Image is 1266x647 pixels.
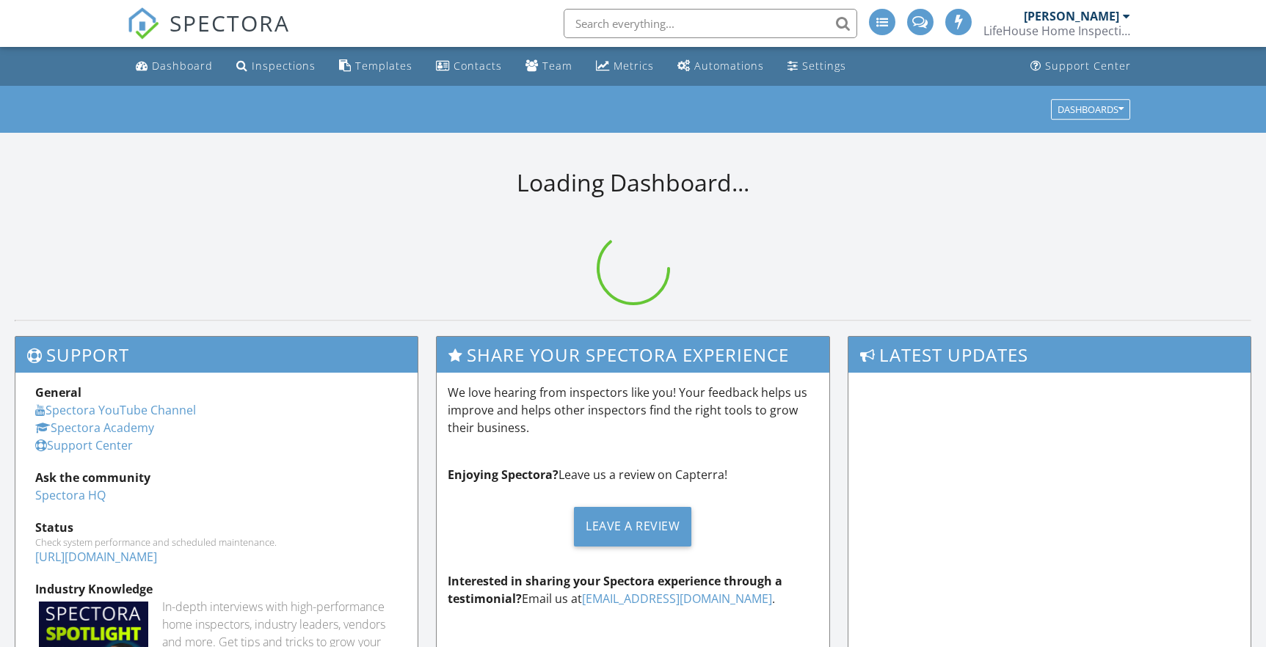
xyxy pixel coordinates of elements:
div: Leave a Review [574,507,691,547]
div: Check system performance and scheduled maintenance. [35,536,398,548]
a: SPECTORA [127,20,290,51]
h3: Latest Updates [848,337,1251,373]
div: Settings [802,59,846,73]
a: Team [520,53,578,80]
a: Templates [333,53,418,80]
p: Leave us a review on Capterra! [448,466,819,483]
div: Contacts [454,59,502,73]
div: Ask the community [35,469,398,486]
div: Team [542,59,572,73]
a: Support Center [35,437,133,453]
div: Inspections [252,59,316,73]
div: Templates [355,59,412,73]
a: Automations (Advanced) [672,53,770,80]
strong: Enjoying Spectora? [448,467,559,483]
div: [PERSON_NAME] [1024,9,1119,23]
div: Metrics [614,59,654,73]
p: Email us at . [448,572,819,607]
p: We love hearing from inspectors like you! Your feedback helps us improve and helps other inspecto... [448,384,819,436]
a: Inspections [230,53,321,80]
h3: Share Your Spectora Experience [437,337,830,373]
div: Automations [694,59,764,73]
button: Dashboards [1051,99,1130,120]
a: Metrics [590,53,660,80]
div: Status [35,519,398,536]
a: [EMAIL_ADDRESS][DOMAIN_NAME] [582,591,772,607]
a: Settings [782,53,852,80]
a: Spectora YouTube Channel [35,402,196,418]
strong: General [35,384,81,401]
img: The Best Home Inspection Software - Spectora [127,7,159,40]
input: Search everything... [564,9,857,38]
div: LifeHouse Home Inspections [983,23,1130,38]
a: Support Center [1025,53,1137,80]
strong: Interested in sharing your Spectora experience through a testimonial? [448,573,782,607]
a: Contacts [430,53,508,80]
div: Industry Knowledge [35,580,398,598]
h3: Support [15,337,418,373]
span: SPECTORA [170,7,290,38]
a: [URL][DOMAIN_NAME] [35,549,157,565]
div: Dashboards [1058,104,1124,114]
a: Leave a Review [448,495,819,558]
a: Spectora Academy [35,420,154,436]
a: Dashboard [130,53,219,80]
div: Dashboard [152,59,213,73]
a: Spectora HQ [35,487,106,503]
div: Support Center [1045,59,1131,73]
